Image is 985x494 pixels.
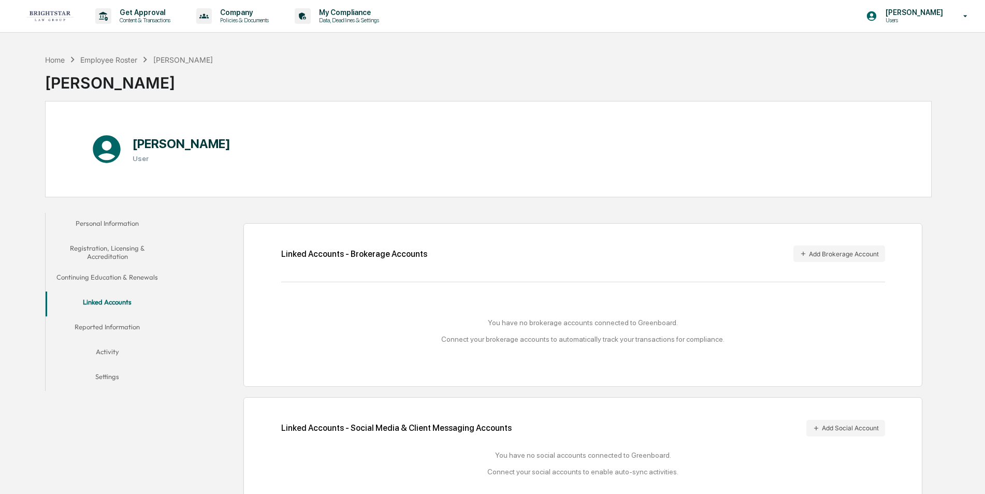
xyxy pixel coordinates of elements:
div: Home [45,55,65,64]
button: Registration, Licensing & Accreditation [46,238,169,267]
button: Add Brokerage Account [793,245,885,262]
h1: [PERSON_NAME] [133,136,230,151]
h3: User [133,154,230,163]
p: Content & Transactions [111,17,176,24]
button: Reported Information [46,316,169,341]
p: Company [212,8,274,17]
div: Linked Accounts - Social Media & Client Messaging Accounts [281,420,885,437]
button: Linked Accounts [46,292,169,316]
div: Employee Roster [80,55,137,64]
img: logo [25,10,75,22]
p: Get Approval [111,8,176,17]
div: [PERSON_NAME] [45,65,213,92]
div: [PERSON_NAME] [153,55,213,64]
div: secondary tabs example [46,213,169,391]
button: Personal Information [46,213,169,238]
p: Data, Deadlines & Settings [311,17,384,24]
button: Add Social Account [806,420,885,437]
button: Settings [46,366,169,391]
button: Continuing Education & Renewals [46,267,169,292]
iframe: Open customer support [952,460,980,488]
p: My Compliance [311,8,384,17]
div: You have no brokerage accounts connected to Greenboard. Connect your brokerage accounts to automa... [281,318,885,343]
div: You have no social accounts connected to Greenboard. Connect your social accounts to enable auto-... [281,451,885,476]
div: Linked Accounts - Brokerage Accounts [281,249,427,259]
p: Policies & Documents [212,17,274,24]
button: Activity [46,341,169,366]
p: [PERSON_NAME] [877,8,948,17]
p: Users [877,17,948,24]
